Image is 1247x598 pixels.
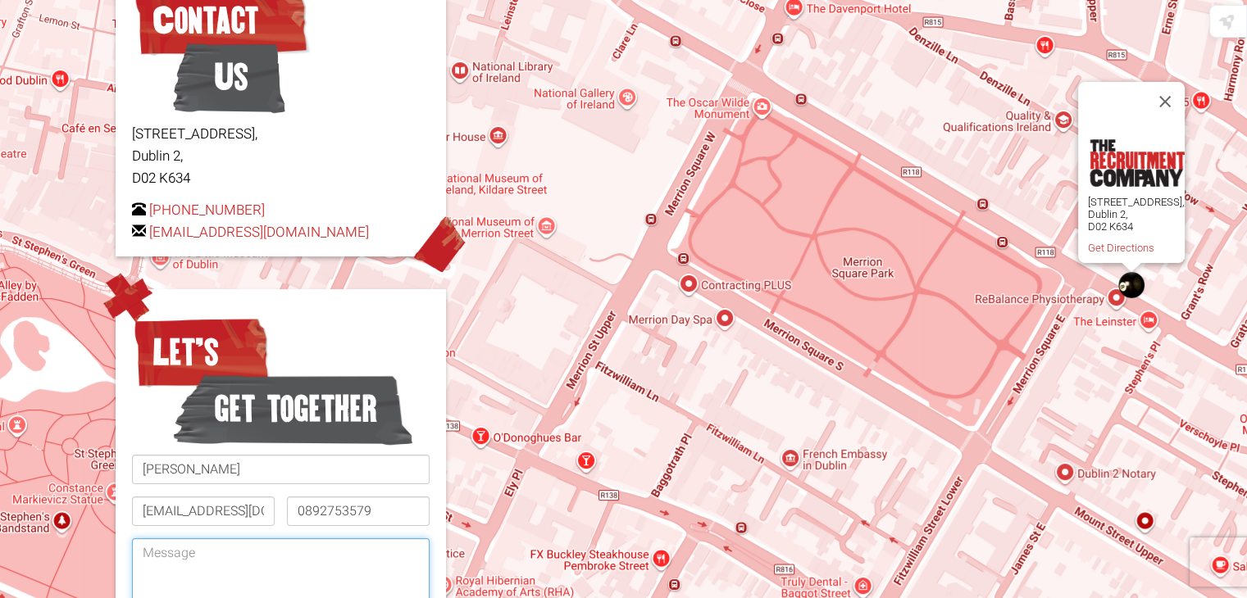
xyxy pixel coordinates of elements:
input: Name [132,455,430,484]
input: Email [132,496,275,526]
img: the-recruitment-company.png [1090,139,1185,187]
div: The Recruitment Company [1118,272,1145,298]
a: Get Directions [1088,242,1154,254]
button: Close [1145,82,1185,121]
span: Us [173,36,285,118]
p: [STREET_ADDRESS], Dublin 2, D02 K634 [132,123,430,190]
a: [PHONE_NUMBER] [149,200,265,220]
a: [EMAIL_ADDRESS][DOMAIN_NAME] [149,222,369,242]
p: [STREET_ADDRESS], Dublin 2, D02 K634 [1088,196,1185,233]
input: Phone [287,496,430,526]
span: get together [173,368,413,450]
span: Let’s [132,311,271,393]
